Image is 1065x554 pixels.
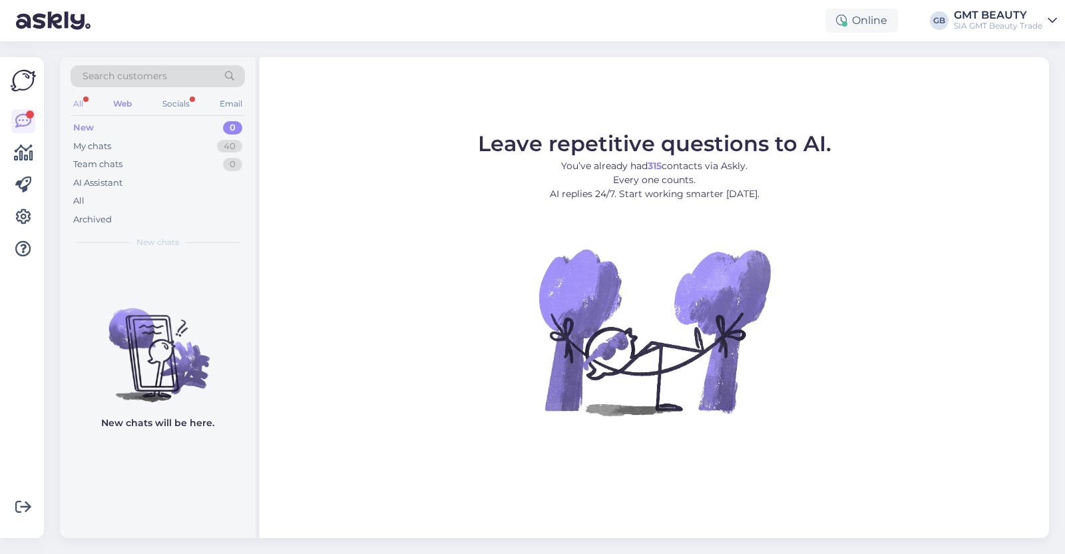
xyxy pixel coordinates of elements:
img: No Chat active [534,212,774,451]
p: New chats will be here. [101,416,214,430]
b: 315 [648,160,662,172]
div: My chats [73,140,111,153]
span: New chats [136,236,179,248]
div: GB [930,11,949,30]
div: Web [110,95,134,113]
span: Leave repetitive questions to AI. [478,131,831,156]
p: You’ve already had contacts via Askly. Every one counts. AI replies 24/7. Start working smarter [... [478,159,831,201]
div: AI Assistant [73,176,122,190]
div: New [73,121,94,135]
div: 40 [217,140,242,153]
span: Search customers [83,69,167,83]
div: Team chats [73,158,122,171]
div: All [71,95,86,113]
div: 0 [223,121,242,135]
div: Socials [160,95,192,113]
div: 0 [223,158,242,171]
a: GMT BEAUTYSIA GMT Beauty Trade [954,10,1057,31]
div: Email [217,95,245,113]
img: No chats [60,284,256,404]
img: Askly Logo [11,68,36,93]
div: Archived [73,213,112,226]
div: All [73,194,85,208]
div: SIA GMT Beauty Trade [954,21,1042,31]
div: GMT BEAUTY [954,10,1042,21]
div: Online [825,9,898,33]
